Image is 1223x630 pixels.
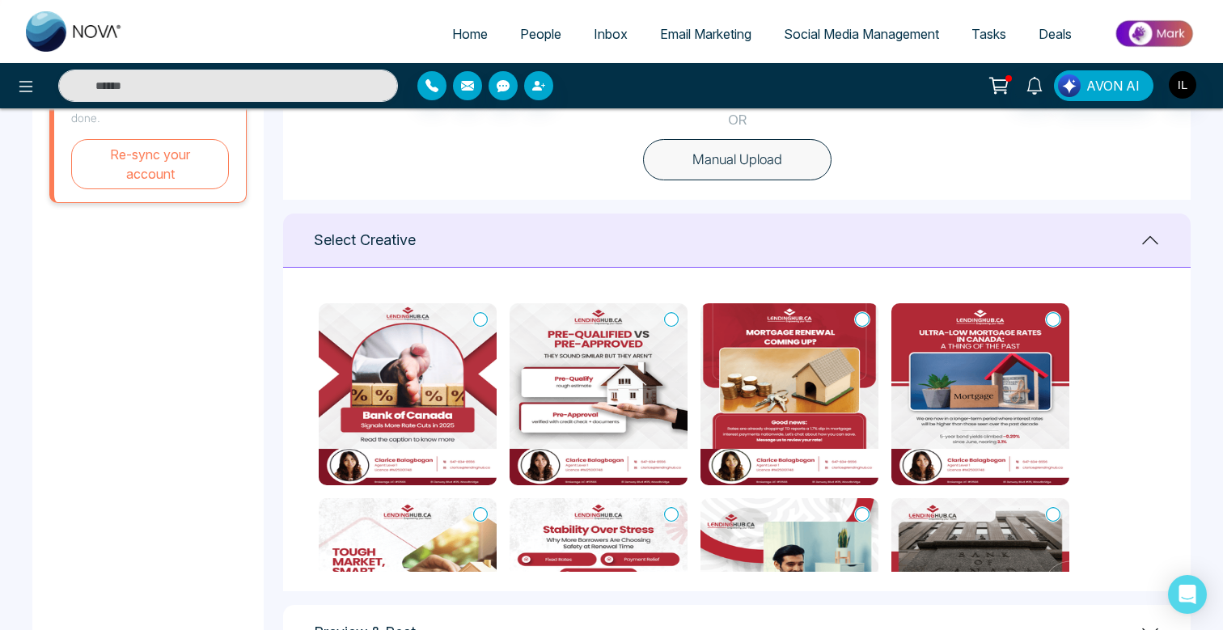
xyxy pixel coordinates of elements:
[436,19,504,49] a: Home
[1039,26,1072,42] span: Deals
[71,139,229,189] button: Re-sync your account
[26,11,123,52] img: Nova CRM Logo
[594,26,628,42] span: Inbox
[644,19,768,49] a: Email Marketing
[955,19,1022,49] a: Tasks
[768,19,955,49] a: Social Media Management
[1086,76,1140,95] span: AVON AI
[520,26,561,42] span: People
[578,19,644,49] a: Inbox
[510,303,688,485] img: Knowing the difference between Pre-Qualified and Pre-Approved.png
[1022,19,1088,49] a: Deals
[504,19,578,49] a: People
[1096,15,1213,52] img: Market-place.gif
[452,26,488,42] span: Home
[891,303,1069,485] img: Ultra-Low Mortgage Rates.png
[319,303,497,485] img: Rate cut in.png
[643,139,832,181] button: Manual Upload
[1058,74,1081,97] img: Lead Flow
[1168,575,1207,614] div: Open Intercom Messenger
[728,110,747,131] p: OR
[971,26,1006,42] span: Tasks
[1169,71,1196,99] img: User Avatar
[660,26,751,42] span: Email Marketing
[700,303,878,485] img: Renewal is your chance to reassess your financial goals and possibly lower your payments.png
[784,26,939,42] span: Social Media Management
[1054,70,1153,101] button: AVON AI
[314,231,416,249] h1: Select Creative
